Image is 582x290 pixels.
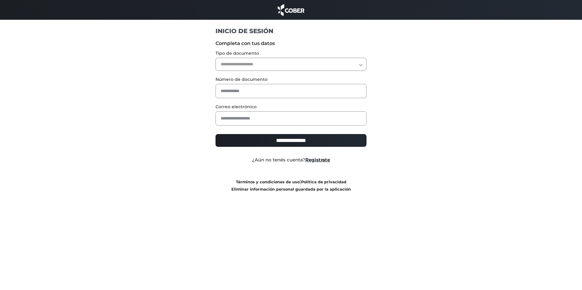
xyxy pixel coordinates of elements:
[301,180,346,184] a: Política de privacidad
[236,180,300,184] a: Términos y condiciones de uso
[216,27,367,35] h1: INICIO DE SESIÓN
[305,157,330,163] a: Registrate
[211,157,371,164] div: ¿Aún no tenés cuenta?
[211,178,371,193] div: |
[231,187,351,192] a: Eliminar información personal guardada por la aplicación
[276,3,306,17] img: cober_marca.png
[216,50,367,57] label: Tipo de documento
[216,40,367,47] label: Completa con tus datos
[216,104,367,110] label: Correo electrónico
[216,76,367,83] label: Número de documento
